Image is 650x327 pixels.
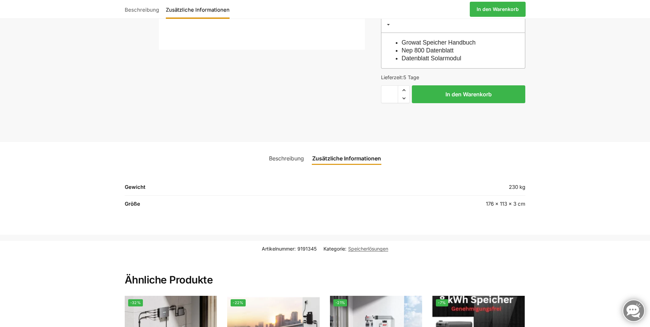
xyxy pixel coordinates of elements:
[381,74,419,80] span: Lieferzeit:
[381,85,398,103] input: Produktmenge
[297,246,317,252] span: 9191345
[162,1,233,17] a: Zusätzliche Informationen
[402,47,454,54] a: Nep 800 Datenblatt
[398,86,409,95] span: Increase quantity
[125,196,352,212] th: Größe
[380,107,527,126] iframe: Sicherer Rahmen für schnelle Bezahlvorgänge
[125,183,352,196] th: Gewicht
[262,245,317,252] span: Artikelnummer:
[265,150,308,167] a: Beschreibung
[125,1,162,17] a: Beschreibung
[348,246,388,252] a: Speicherlösungen
[308,150,385,167] a: Zusätzliche Informationen
[352,183,526,196] td: 230 kg
[125,183,526,212] table: Produktdetails
[323,245,388,252] span: Kategorie:
[398,94,409,103] span: Reduce quantity
[403,74,419,80] span: 5 Tage
[402,39,476,46] a: Growat Speicher Handbuch
[402,55,461,62] a: Datenblatt Solarmodul
[412,85,525,103] button: In den Warenkorb
[352,196,526,212] td: 176 × 113 × 3 cm
[125,257,526,287] h2: Ähnliche Produkte
[470,2,526,17] a: In den Warenkorb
